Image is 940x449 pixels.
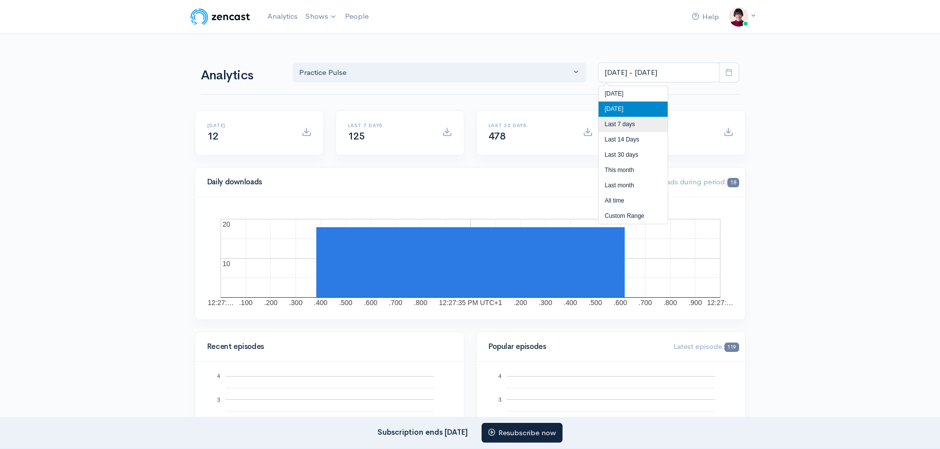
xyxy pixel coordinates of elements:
img: ZenCast Logo [189,7,252,27]
li: [DATE] [599,86,668,102]
h1: Analytics [201,69,281,83]
span: Latest episode: [674,342,739,351]
h6: [DATE] [207,123,290,128]
h6: All time [629,123,712,128]
button: Practice Pulse [293,63,587,83]
a: People [341,6,373,27]
text: 3 [217,396,220,402]
text: .600 [364,299,377,307]
li: All time [599,193,668,208]
div: Practice Pulse [299,67,571,78]
text: 3 [498,396,501,402]
li: Last 30 days [599,147,668,163]
span: 125 [348,130,365,142]
span: 18 [727,178,739,187]
img: ... [729,7,749,27]
span: 119 [724,343,739,352]
h4: Daily downloads [207,178,628,186]
li: Last month [599,178,668,193]
text: 12:27:… [707,299,733,307]
h4: Recent episodes [207,343,446,351]
input: analytics date range selector [598,63,719,83]
li: Last 14 Days [599,132,668,147]
text: .500 [588,299,602,307]
text: 10 [223,260,230,268]
text: .200 [514,299,527,307]
a: Resubscribe now [482,423,563,443]
li: [DATE] [599,102,668,117]
text: .900 [688,299,702,307]
a: Analytics [263,6,301,27]
span: 12 [207,130,219,142]
strong: Subscription ends [DATE] [377,427,468,436]
h6: Last 30 days [489,123,571,128]
h4: Popular episodes [489,343,662,351]
li: Last 7 days [599,117,668,132]
text: .700 [389,299,402,307]
li: This month [599,163,668,178]
text: .300 [538,299,552,307]
text: .200 [264,299,277,307]
span: Downloads during period: [639,177,739,186]
text: .700 [639,299,652,307]
li: Custom Range [599,208,668,224]
text: 12:27:… [208,299,234,307]
text: 4 [498,373,501,379]
a: Help [688,6,723,28]
text: .300 [289,299,302,307]
text: .800 [414,299,427,307]
text: .500 [338,299,352,307]
text: 12:27:35 PM UTC+1 [439,299,502,307]
text: .800 [663,299,677,307]
text: 4 [217,373,220,379]
text: 20 [223,220,230,228]
a: Shows [301,6,341,28]
text: .600 [613,299,627,307]
text: .400 [314,299,327,307]
span: 478 [489,130,506,142]
svg: A chart. [207,209,733,308]
h6: Last 7 days [348,123,430,128]
text: .100 [239,299,252,307]
text: .400 [564,299,577,307]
